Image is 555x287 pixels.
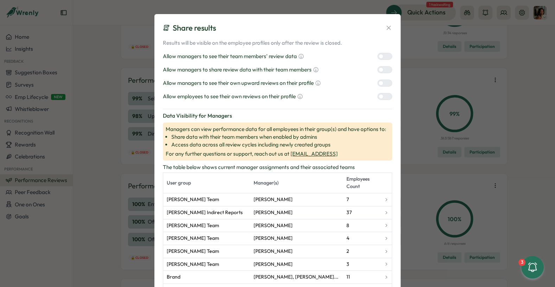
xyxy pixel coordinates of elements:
p: Share results [173,23,216,33]
td: 2 [343,245,381,258]
button: 3 [521,256,544,279]
td: [PERSON_NAME] [250,206,343,219]
td: [PERSON_NAME] [250,245,343,258]
p: Allow managers to share review data with their team members [163,66,312,74]
p: Allow employees to see their own reviews on their profile [163,93,296,100]
a: [EMAIL_ADDRESS] [291,150,338,157]
li: Share data with their team members when enabled by admins [171,133,389,141]
td: [PERSON_NAME] [250,193,343,206]
span: [PERSON_NAME] Team [167,196,219,204]
p: Data Visibility for Managers [163,112,392,120]
p: Allow managers to see their own upward reviews on their profile [163,79,314,87]
p: Results will be visible on the employee profiles only after the review is closed. [163,39,392,47]
th: User group [163,173,250,193]
td: 11 [343,271,381,284]
td: 4 [343,232,381,245]
td: 8 [343,219,381,232]
span: [PERSON_NAME] Team [167,248,219,255]
span: [PERSON_NAME] Team [167,261,219,268]
th: Employees Count [343,173,381,193]
td: [PERSON_NAME], [PERSON_NAME]... [250,271,343,284]
span: [PERSON_NAME] Team [167,222,219,230]
span: [PERSON_NAME] Indirect Reports [167,209,243,217]
span: Managers can view performance data for all employees in their group(s) and have options to: [166,125,389,149]
span: [PERSON_NAME] Team [167,235,219,242]
span: Brand [167,273,180,281]
span: For any further questions or support, reach out us at [166,150,389,158]
td: 7 [343,193,381,206]
td: [PERSON_NAME] [250,232,343,245]
td: [PERSON_NAME] [250,258,343,271]
td: 37 [343,206,381,219]
p: Allow managers to see their team members' review data [163,52,297,60]
li: Access data across all review cycles including newly created groups [171,141,389,149]
div: 3 [518,259,525,266]
th: Manager(s) [250,173,343,193]
td: 3 [343,258,381,271]
td: [PERSON_NAME] [250,219,343,232]
p: The table below shows current manager assignments and their associated teams [163,163,392,171]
